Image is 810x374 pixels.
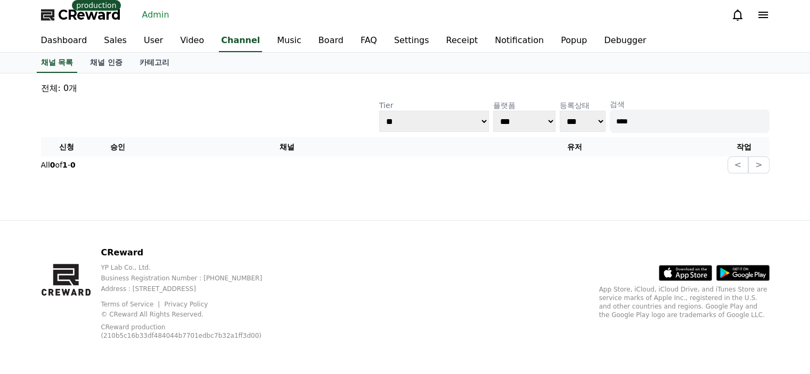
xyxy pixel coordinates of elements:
a: CReward [41,6,121,23]
a: Sales [95,30,135,52]
button: < [727,156,748,173]
p: 검색 [610,99,770,110]
a: Music [268,30,310,52]
a: Popup [552,30,595,52]
button: > [748,156,769,173]
a: Debugger [595,30,654,52]
a: Channel [219,30,262,52]
a: FAQ [352,30,386,52]
strong: 0 [70,161,76,169]
p: Tier [379,100,489,111]
strong: 0 [50,161,55,169]
a: 채널 인증 [81,53,131,73]
a: 카테고리 [131,53,178,73]
span: Settings [158,314,184,323]
p: CReward production (210b5c16b33df484044b7701edbc7b32a1ff3d00) [101,323,271,340]
a: Terms of Service [101,301,161,308]
p: 등록상태 [560,100,606,111]
th: 신청 [41,137,92,156]
p: Business Registration Number : [PHONE_NUMBER] [101,274,288,282]
span: Messages [88,315,120,323]
th: 작업 [718,137,770,156]
a: 채널 목록 [37,53,78,73]
span: CReward [58,6,121,23]
a: Settings [137,298,204,325]
a: Receipt [437,30,486,52]
a: Video [171,30,212,52]
th: 유저 [431,137,718,156]
a: User [135,30,171,52]
p: All of - [41,160,76,170]
a: Dashboard [32,30,96,52]
p: 전체: 0개 [41,82,770,95]
p: App Store, iCloud, iCloud Drive, and iTunes Store are service marks of Apple Inc., registered in ... [599,285,770,319]
th: 승인 [92,137,143,156]
a: Admin [138,6,174,23]
span: Home [27,314,46,323]
p: Address : [STREET_ADDRESS] [101,285,288,293]
a: Notification [486,30,552,52]
th: 채널 [143,137,431,156]
p: 플랫폼 [493,100,556,111]
strong: 1 [62,161,68,169]
a: Board [310,30,352,52]
a: Home [3,298,70,325]
p: YP Lab Co., Ltd. [101,263,288,272]
p: © CReward All Rights Reserved. [101,310,288,319]
a: Settings [386,30,438,52]
a: Messages [70,298,137,325]
a: Privacy Policy [165,301,208,308]
p: CReward [101,246,288,259]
